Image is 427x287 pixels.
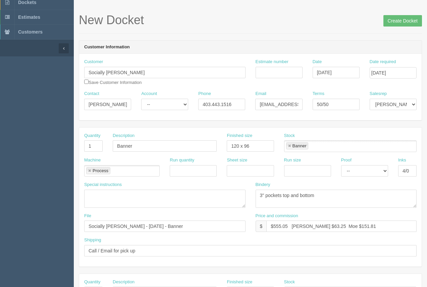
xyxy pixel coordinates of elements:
label: Quantity [84,279,100,285]
label: Email [255,91,266,97]
label: Run quantity [170,157,194,163]
input: Enter customer name [84,67,246,78]
label: Customer [84,59,103,65]
header: Customer Information [79,41,422,54]
div: $ [256,221,267,232]
div: Save Customer Information [84,59,246,86]
label: Description [113,133,135,139]
label: Bindery [256,182,270,188]
label: Finished size [227,133,252,139]
label: Inks [398,157,406,163]
div: Process [93,169,108,173]
label: Stock [284,133,295,139]
label: Date required [370,59,396,65]
label: Date [313,59,322,65]
label: Stock [284,279,295,285]
span: Estimates [18,14,40,20]
label: Finished size [227,279,252,285]
h1: New Docket [79,13,422,27]
label: Special instructions [84,182,122,188]
label: Description [113,279,135,285]
label: Sheet size [227,157,247,163]
label: Contact [84,91,99,97]
label: Price and commission [256,213,298,219]
label: Machine [84,157,101,163]
label: Phone [198,91,211,97]
label: Quantity [84,133,100,139]
label: Proof [341,157,352,163]
label: Account [141,91,157,97]
label: Run size [284,157,301,163]
label: Terms [313,91,324,97]
label: Salesrep [370,91,387,97]
label: File [84,213,91,219]
label: Shipping [84,237,101,243]
input: Create Docket [383,15,422,27]
label: Estimate number [256,59,288,65]
div: Banner [292,144,307,148]
span: Customers [18,29,43,35]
